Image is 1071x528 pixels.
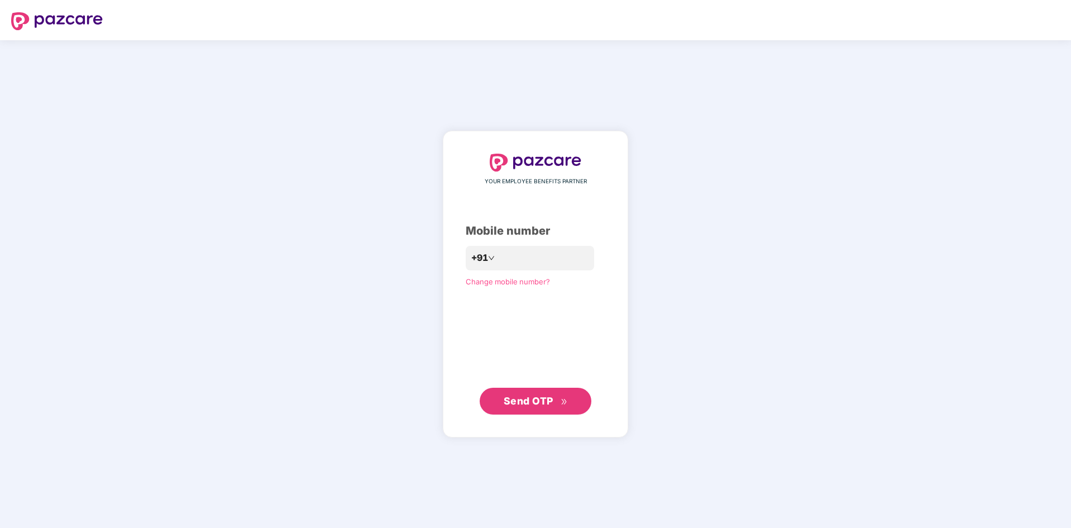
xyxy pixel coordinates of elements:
[471,251,488,265] span: +91
[480,388,591,415] button: Send OTPdouble-right
[488,255,495,261] span: down
[490,154,581,172] img: logo
[504,395,553,407] span: Send OTP
[466,277,550,286] a: Change mobile number?
[485,177,587,186] span: YOUR EMPLOYEE BENEFITS PARTNER
[466,222,605,240] div: Mobile number
[561,398,568,406] span: double-right
[11,12,103,30] img: logo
